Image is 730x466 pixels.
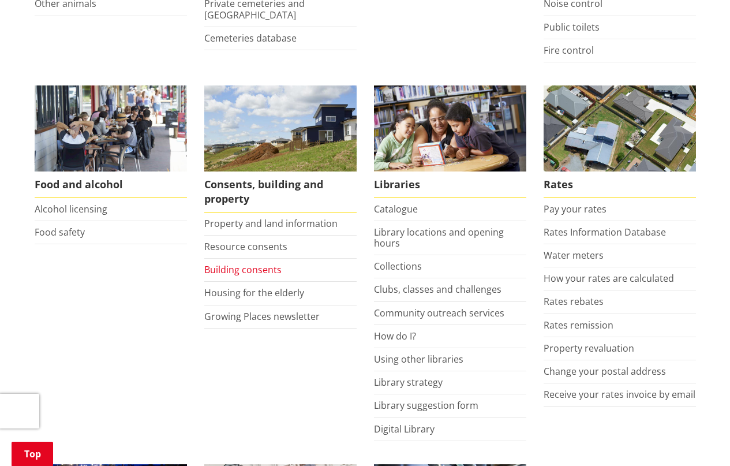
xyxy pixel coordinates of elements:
img: Rates-thumbnail [544,85,696,172]
iframe: Messenger Launcher [677,417,718,459]
img: Food and Alcohol in the Waikato [35,85,187,172]
a: Collections [374,260,422,273]
a: Food safety [35,226,85,238]
span: Rates [544,172,696,198]
a: Water meters [544,249,604,262]
a: Using other libraries [374,353,463,366]
a: Cemeteries database [204,32,297,44]
a: Growing Places newsletter [204,310,320,323]
a: Change your postal address [544,365,666,378]
a: Receive your rates invoice by email [544,388,695,401]
a: Rates rebates [544,295,604,308]
a: Food and Alcohol in the Waikato Food and alcohol [35,85,187,198]
a: Fire control [544,44,594,57]
a: Catalogue [374,203,418,215]
a: Rates Information Database [544,226,666,238]
a: Alcohol licensing [35,203,107,215]
a: Pay your rates [544,203,607,215]
a: Pay your rates online Rates [544,85,696,198]
img: Land and property thumbnail [204,85,357,172]
a: Building consents [204,263,282,276]
a: Library locations and opening hours [374,226,504,249]
a: Library strategy [374,376,443,389]
a: Rates remission [544,319,613,331]
a: Community outreach services [374,307,504,319]
span: Food and alcohol [35,172,187,198]
a: How do I? [374,330,416,342]
a: Library suggestion form [374,399,478,412]
a: Property revaluation [544,342,634,355]
img: Waikato District Council libraries [374,85,526,172]
a: Property and land information [204,217,338,230]
a: Public toilets [544,21,600,33]
a: Library membership is free to everyone who lives in the Waikato district. Libraries [374,85,526,198]
span: Libraries [374,172,526,198]
a: New Pokeno housing development Consents, building and property [204,85,357,213]
a: Resource consents [204,240,287,253]
span: Consents, building and property [204,172,357,213]
a: Digital Library [374,423,435,435]
a: Top [12,442,53,466]
a: How your rates are calculated [544,272,674,285]
a: Clubs, classes and challenges [374,283,501,296]
a: Housing for the elderly [204,286,304,299]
